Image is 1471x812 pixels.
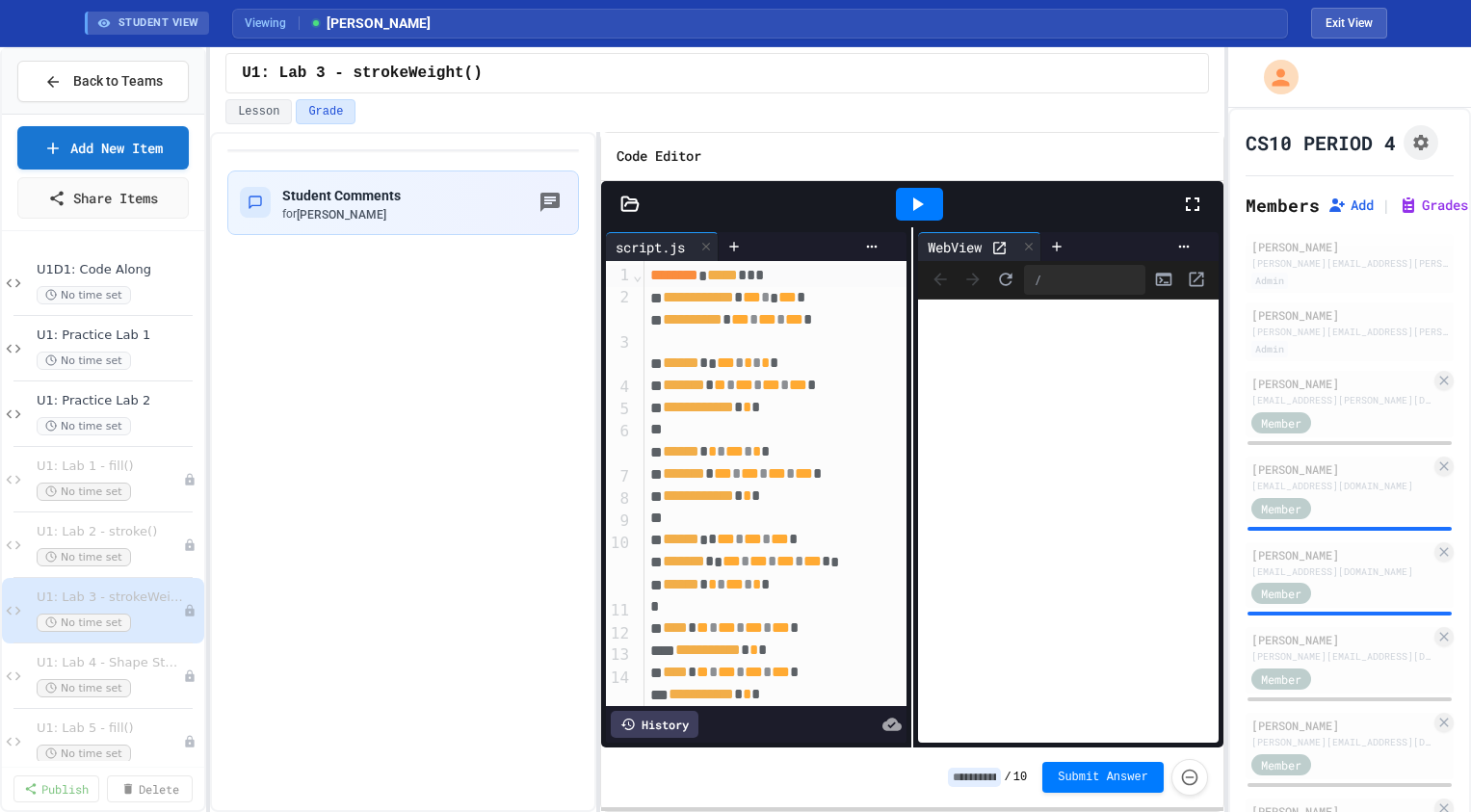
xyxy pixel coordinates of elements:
[309,13,431,34] span: [PERSON_NAME]
[107,775,193,802] a: Delete
[606,287,632,332] div: 2
[37,524,183,540] span: U1: Lab 2 - stroke()
[606,232,719,261] div: script.js
[37,393,200,409] span: U1: Practice Lab 2
[918,237,991,257] div: WebView
[1404,125,1438,160] button: Assignment Settings
[617,144,701,169] h6: Code Editor
[13,775,99,802] a: Publish
[1251,479,1431,493] div: [EMAIL_ADDRESS][DOMAIN_NAME]
[37,327,200,344] span: U1: Practice Lab 1
[17,61,189,102] button: Back to Teams
[37,483,131,501] span: No time set
[606,600,632,623] div: 11
[17,126,189,170] a: Add New Item
[1251,717,1431,734] div: [PERSON_NAME]
[1251,375,1431,392] div: [PERSON_NAME]
[606,421,632,465] div: 6
[606,332,632,377] div: 3
[73,71,163,92] span: Back to Teams
[606,511,632,534] div: 9
[606,399,632,422] div: 5
[183,604,197,617] div: Unpublished
[1024,265,1145,296] div: /
[1251,631,1431,648] div: [PERSON_NAME]
[37,286,131,304] span: No time set
[1399,196,1468,215] button: Grades
[1251,460,1431,478] div: [PERSON_NAME]
[1251,564,1431,579] div: [EMAIL_ADDRESS][DOMAIN_NAME]
[296,99,355,124] button: Grade
[37,720,183,737] span: U1: Lab 5 - fill()
[1311,8,1387,39] button: Exit student view
[1261,414,1301,432] span: Member
[606,377,632,398] div: 4
[183,538,197,552] div: Unpublished
[37,417,131,435] span: No time set
[245,14,300,32] span: Viewing
[1244,55,1303,99] div: My Account
[37,745,131,763] span: No time set
[1251,546,1431,563] div: [PERSON_NAME]
[926,265,955,294] span: Back
[959,265,987,294] span: Forward
[606,644,632,668] div: 13
[1246,192,1320,219] h2: Members
[17,177,189,219] a: Share Items
[37,352,131,370] span: No time set
[606,533,632,600] div: 10
[183,669,197,683] div: Unpublished
[37,589,183,606] span: U1: Lab 3 - strokeWeight()
[1005,770,1011,785] span: /
[183,473,197,486] div: Unpublished
[1042,762,1164,793] button: Submit Answer
[606,237,695,257] div: script.js
[37,548,131,566] span: No time set
[606,488,632,510] div: 8
[1149,265,1178,294] button: Console
[37,458,183,475] span: U1: Lab 1 - fill()
[37,679,131,697] span: No time set
[297,208,386,222] span: [PERSON_NAME]
[118,15,199,32] span: STUDENT VIEW
[37,262,200,278] span: U1D1: Code Along
[1251,735,1431,749] div: [PERSON_NAME][EMAIL_ADDRESS][DOMAIN_NAME]
[1251,306,1448,324] div: [PERSON_NAME]
[37,614,131,632] span: No time set
[991,265,1020,294] button: Refresh
[1246,129,1396,156] h1: CS10 PERIOD 4
[606,623,632,644] div: 12
[1261,670,1301,688] span: Member
[1171,759,1208,796] button: Force resubmission of student's answer (Admin only)
[282,206,401,223] div: for
[225,99,292,124] button: Lesson
[611,711,698,738] div: History
[1327,196,1374,215] button: Add
[1251,393,1431,407] div: [EMAIL_ADDRESS][PERSON_NAME][DOMAIN_NAME]
[606,668,632,713] div: 14
[632,266,644,284] span: Fold line
[1251,341,1288,357] div: Admin
[37,655,183,671] span: U1: Lab 4 - Shape Styling
[1261,585,1301,602] span: Member
[1261,756,1301,773] span: Member
[918,300,1219,743] iframe: Web Preview
[1058,770,1148,785] span: Submit Answer
[1013,770,1027,785] span: 10
[606,265,632,288] div: 1
[1381,194,1391,217] span: |
[282,188,401,203] span: Student Comments
[1182,265,1211,294] button: Open in new tab
[1251,649,1431,664] div: [PERSON_NAME][EMAIL_ADDRESS][DOMAIN_NAME]
[606,466,632,489] div: 7
[1251,325,1448,339] div: [PERSON_NAME][EMAIL_ADDRESS][PERSON_NAME][DOMAIN_NAME]
[918,232,1041,261] div: WebView
[1261,500,1301,517] span: Member
[1251,256,1448,271] div: [PERSON_NAME][EMAIL_ADDRESS][PERSON_NAME][DOMAIN_NAME]
[1251,238,1448,255] div: [PERSON_NAME]
[242,62,483,85] span: U1: Lab 3 - strokeWeight()
[183,735,197,748] div: Unpublished
[1251,273,1288,289] div: Admin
